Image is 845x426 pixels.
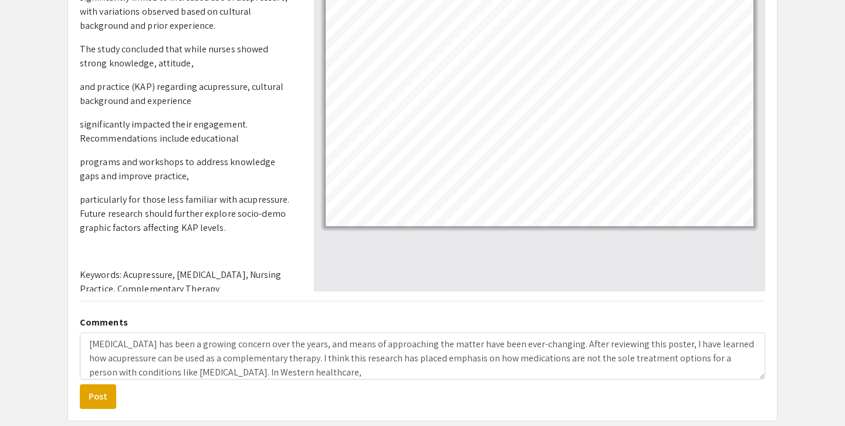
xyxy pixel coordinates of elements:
p: Keywords: Acupressure, [MEDICAL_DATA], Nursing Practice, Complementary Therapy [80,268,296,296]
h2: Comments [80,317,765,328]
button: Post [80,384,116,409]
p: programs and workshops to address knowledge gaps and improve practice, [80,155,296,183]
p: and practice (KAP) regarding acupressure, cultural background and experience [80,80,296,108]
p: significantly impacted their engagement. Recommendations include educational [80,118,296,146]
p: The study concluded that while nurses showed strong knowledge, attitude, [80,42,296,71]
iframe: Chat [9,373,50,417]
p: particularly for those less familiar with acupressure. Future research should further explore soc... [80,193,296,235]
